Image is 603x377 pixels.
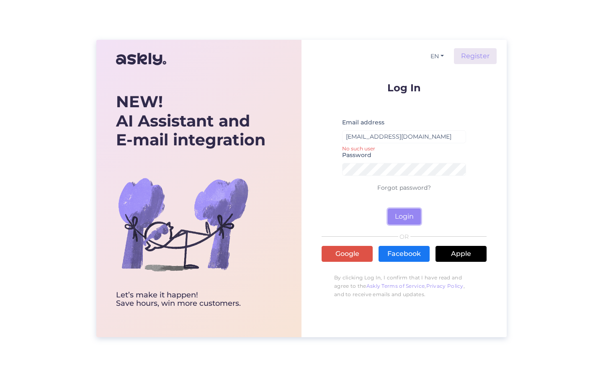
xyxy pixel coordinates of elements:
label: Password [342,151,371,160]
b: NEW! [116,92,163,111]
button: EN [427,50,447,62]
div: AI Assistant and E-mail integration [116,92,265,150]
a: Register [454,48,497,64]
p: Log In [322,83,487,93]
p: By clicking Log In, I confirm that I have read and agree to the , , and to receive emails and upd... [322,269,487,303]
a: Privacy Policy [426,283,464,289]
a: Apple [435,246,487,262]
a: Facebook [379,246,430,262]
a: Forgot password? [377,184,431,191]
small: No such user [342,145,466,150]
img: bg-askly [116,157,250,291]
input: Enter email [342,130,466,143]
a: Askly Terms of Service [366,283,425,289]
label: Email address [342,118,384,127]
span: OR [398,234,410,240]
a: Google [322,246,373,262]
img: Askly [116,49,166,69]
div: Let’s make it happen! Save hours, win more customers. [116,291,265,308]
button: Login [388,209,421,225]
